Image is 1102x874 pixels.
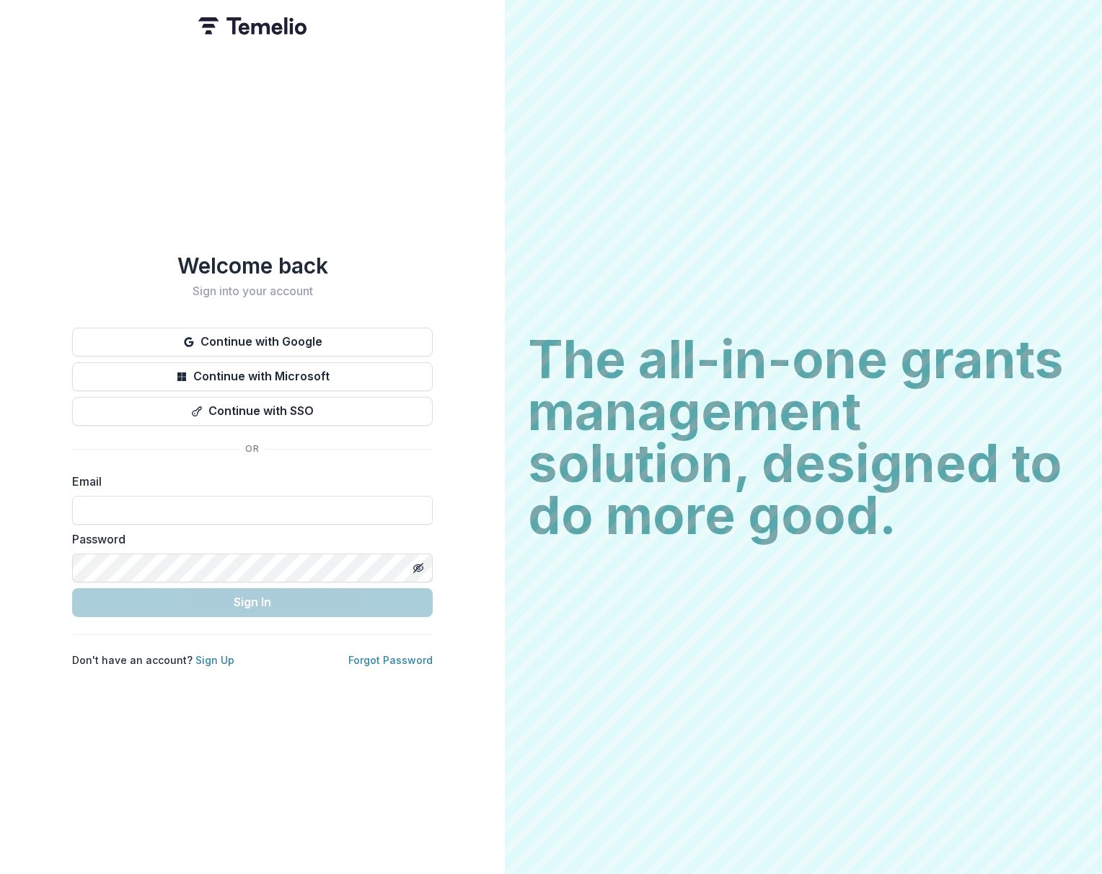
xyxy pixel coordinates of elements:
[72,362,433,391] button: Continue with Microsoft
[195,654,234,666] a: Sign Up
[72,473,424,490] label: Email
[407,556,430,580] button: Toggle password visibility
[72,652,234,668] p: Don't have an account?
[348,654,433,666] a: Forgot Password
[198,17,307,35] img: Temelio
[72,397,433,426] button: Continue with SSO
[72,253,433,279] h1: Welcome back
[72,284,433,298] h2: Sign into your account
[72,328,433,357] button: Continue with Google
[72,530,424,548] label: Password
[72,588,433,617] button: Sign In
